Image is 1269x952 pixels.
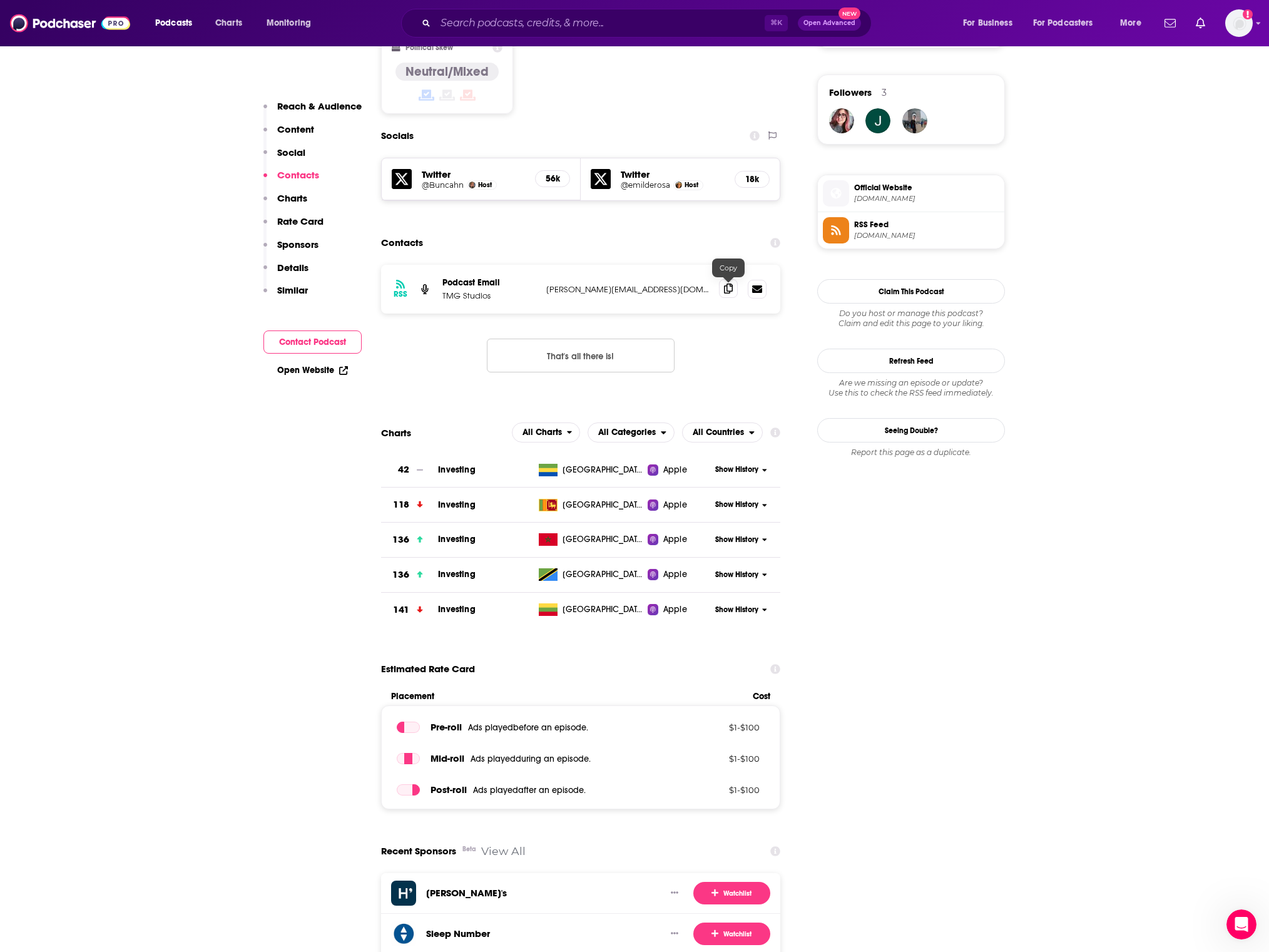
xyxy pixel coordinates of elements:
[381,231,423,255] h2: Contacts
[277,262,308,274] p: Details
[381,427,411,439] h2: Charts
[426,928,490,939] h3: Sleep Number
[598,428,656,437] span: All Categories
[393,498,409,512] h3: 118
[391,921,416,946] img: Sleep Number logo
[1159,13,1181,34] a: Show notifications dropdown
[902,108,927,133] img: dokem
[426,887,507,899] a: [PERSON_NAME]'s
[1243,9,1253,19] svg: Add a profile image
[277,238,319,250] p: Sponsors
[146,13,208,33] button: open menu
[442,277,536,288] p: Podcast Email
[431,752,464,764] span: Mid -roll
[422,168,525,180] h5: Twitter
[829,108,854,133] img: dianadip_
[715,499,758,510] span: Show History
[666,928,683,940] button: Show More Button
[391,691,742,702] span: Placement
[263,123,314,146] button: Content
[693,923,770,945] button: Watchlist
[267,14,311,32] span: Monitoring
[711,605,772,615] button: Show History
[711,499,772,510] button: Show History
[215,14,242,32] span: Charts
[277,365,348,376] a: Open Website
[381,593,438,627] a: 141
[381,453,438,487] a: 42
[817,448,1005,458] div: Report this page as a duplicate.
[675,182,682,188] img: Emil DeRosa
[682,422,763,443] button: open menu
[563,533,644,546] span: Morocco
[693,882,770,904] button: Watchlist
[438,499,475,510] a: Investing
[277,192,307,204] p: Charts
[155,14,192,32] span: Podcasts
[405,64,489,79] h4: Neutral/Mixed
[263,238,319,262] button: Sponsors
[393,603,409,617] h3: 141
[381,839,456,863] span: Recent Sponsors
[588,422,675,443] h2: Categories
[745,174,759,185] h5: 18k
[534,533,648,546] a: [GEOGRAPHIC_DATA]
[263,169,319,192] button: Contacts
[471,754,591,764] span: Ads played during an episode .
[817,418,1005,443] a: Seeing Double?
[678,754,760,764] p: $ 1 - $ 100
[263,284,308,307] button: Similar
[1225,9,1253,37] span: Logged in as antoine.jordan
[431,721,462,733] span: Pre -roll
[798,16,861,31] button: Open AdvancedNew
[391,881,416,906] a: Harry's logo
[398,463,409,477] h3: 42
[1120,14,1141,32] span: More
[712,258,745,277] div: Copy
[711,570,772,580] button: Show History
[546,284,709,295] p: [PERSON_NAME][EMAIL_ADDRESS][DOMAIN_NAME]
[765,15,788,31] span: ⌘ K
[648,603,711,616] a: Apple
[693,428,744,437] span: All Countries
[685,181,698,189] span: Host
[392,568,409,582] h3: 136
[648,464,711,476] a: Apple
[882,87,887,98] div: 3
[648,533,711,546] a: Apple
[715,570,758,580] span: Show History
[1033,14,1093,32] span: For Podcasters
[1025,13,1111,33] button: open menu
[277,146,305,158] p: Social
[823,217,999,243] a: RSS Feed[DOMAIN_NAME]
[10,11,130,35] img: Podchaser - Follow, Share and Rate Podcasts
[277,100,362,112] p: Reach & Audience
[413,9,884,38] div: Search podcasts, credits, & more...
[817,349,1005,373] button: Refresh Feed
[277,123,314,135] p: Content
[817,309,1005,329] div: Claim and edit this page to your liking.
[678,785,760,795] p: $ 1 - $ 100
[715,464,758,475] span: Show History
[438,534,475,545] span: Investing
[438,464,475,475] a: Investing
[817,309,1005,319] span: Do you host or manage this podcast?
[422,180,464,190] h5: @Buncahn
[469,182,476,188] img: Ben Cahn
[381,657,475,681] span: Estimated Rate Card
[277,215,324,227] p: Rate Card
[263,192,307,215] button: Charts
[438,569,475,580] a: Investing
[663,568,687,581] span: Apple
[648,568,711,581] a: Apple
[865,108,890,133] a: haskinjl
[263,146,305,170] button: Social
[512,422,581,443] h2: Platforms
[1225,9,1253,37] img: User Profile
[438,604,475,615] a: Investing
[563,464,644,476] span: Gabon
